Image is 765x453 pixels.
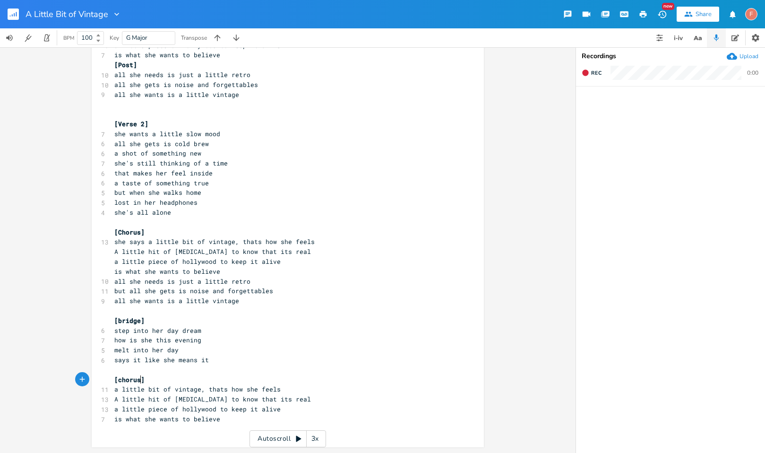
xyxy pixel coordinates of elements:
span: a little piece of hollywood to keep it alive [114,257,281,266]
span: is what she wants to believe [114,51,220,59]
span: A little hit of [MEDICAL_DATA] to know that its real [114,395,311,403]
span: step into her day dream [114,326,201,335]
span: all she gets is noise and forgettables [114,80,258,89]
span: is what she wants to believe [114,267,220,276]
div: fuzzyip [745,8,757,20]
span: all she wants is a little vintage [114,296,239,305]
span: [bridge] [114,316,145,325]
span: A little hit of [MEDICAL_DATA] to know that its real [114,247,311,256]
span: all she needs is just a little retro [114,277,250,286]
span: she says a little bit of vintage, thats how she feels [114,237,315,246]
div: Upload [739,52,758,60]
span: lost in her headphones [114,198,198,207]
span: A Little Bit of Vintage [26,10,108,18]
span: that makes her feel inside [114,169,213,177]
span: a shot of something new [114,149,201,157]
button: Share [677,7,719,22]
div: New [662,3,674,10]
button: New [653,6,671,23]
span: [Post] [114,61,137,69]
div: 3x [307,430,324,447]
span: but all she gets is noise and forgettables [114,287,273,295]
span: [chorus] [114,375,145,384]
span: a little piece of hollywood to keep it alive [114,41,281,50]
div: BPM [63,35,74,41]
span: all she needs is just a little retro [114,70,250,79]
span: melt into her day [114,346,179,354]
button: Rec [578,65,605,80]
span: is what she wants to believe [114,415,220,423]
span: G Major [126,34,147,42]
span: a little bit of vintage, thats how she feels [114,385,281,393]
span: [Chorus] [114,228,145,236]
span: all she gets is cold brew [114,139,209,148]
span: a taste of something true [114,179,209,187]
span: Rec [591,70,602,77]
span: she wants a little slow mood [114,130,220,138]
span: a little piece of hollywood to keep it alive [114,405,281,413]
div: Autoscroll [249,430,326,447]
div: 0:00 [747,70,758,76]
span: says it like she means it [114,356,209,364]
div: Key [110,35,119,41]
button: F [745,3,757,25]
span: all she wants is a little vintage [114,90,239,99]
span: she's all alone [114,208,171,217]
button: Upload [727,51,758,61]
div: Recordings [582,53,759,60]
span: how is she this evening [114,336,201,344]
span: [Verse 2] [114,120,148,128]
div: Share [696,10,712,18]
span: but when she walks home [114,188,201,197]
span: she's still thinking of a time [114,159,228,167]
div: Transpose [181,35,207,41]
